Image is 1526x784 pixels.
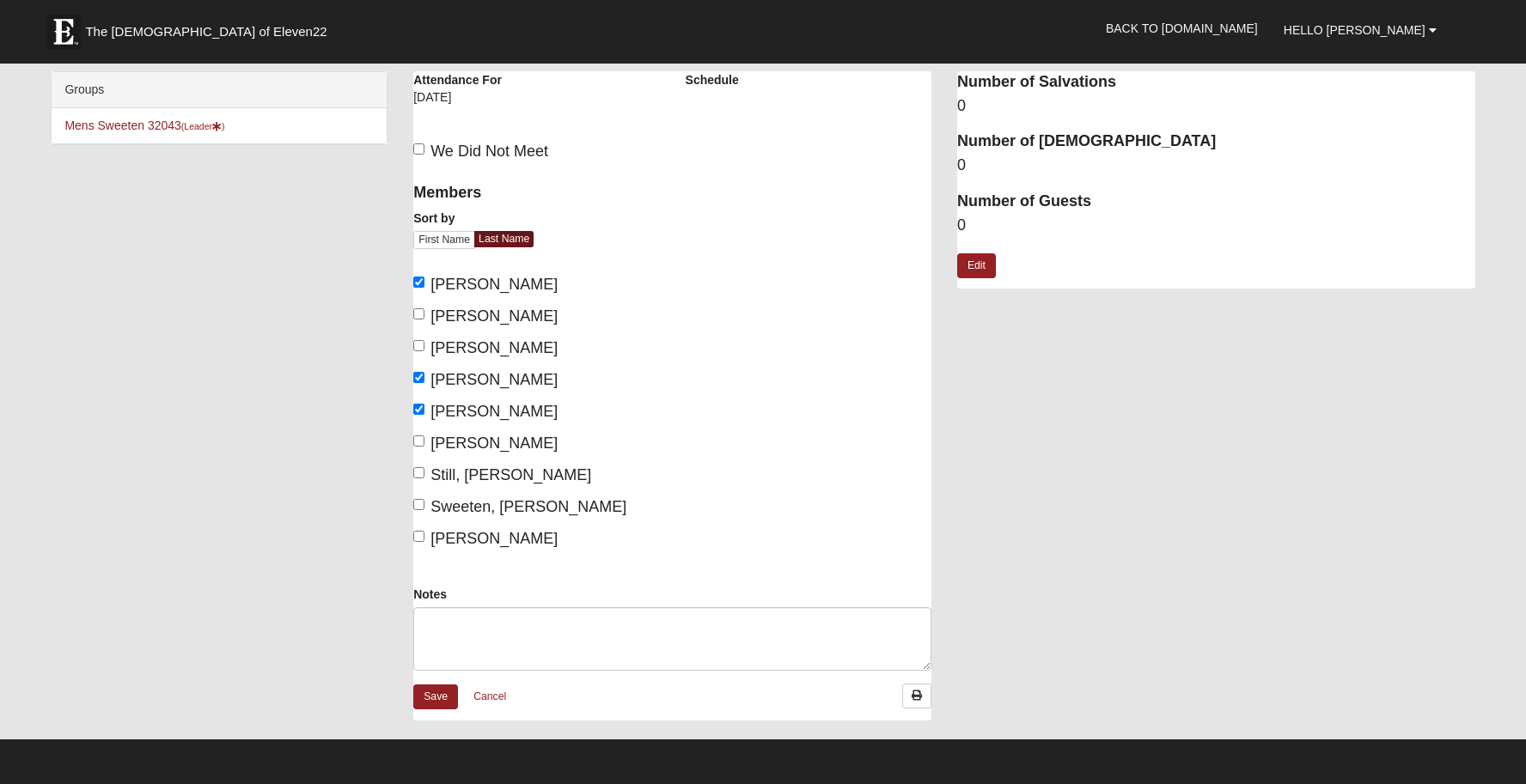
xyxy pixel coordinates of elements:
[957,131,1475,153] dt: Number of [DEMOGRAPHIC_DATA]
[430,143,548,160] span: We Did Not Meet
[430,498,626,515] span: Sweeten, [PERSON_NAME]
[430,371,558,388] span: [PERSON_NAME]
[413,210,455,227] label: Sort by
[52,72,387,108] div: Groups
[686,71,739,88] label: Schedule
[46,15,81,49] img: Eleven22 logo
[413,277,424,288] input: [PERSON_NAME]
[181,121,225,131] small: (Leader )
[413,184,659,203] h4: Members
[413,308,424,319] input: [PERSON_NAME]
[413,372,424,383] input: [PERSON_NAME]
[1271,9,1450,52] a: Hello [PERSON_NAME]
[413,499,424,510] input: Sweeten, [PERSON_NAME]
[85,23,327,40] span: The [DEMOGRAPHIC_DATA] of Eleven22
[413,231,475,249] a: First Name
[413,143,424,155] input: We Did Not Meet
[413,340,424,351] input: [PERSON_NAME]
[430,276,558,293] span: [PERSON_NAME]
[430,339,558,356] span: [PERSON_NAME]
[413,71,502,88] label: Attendance For
[430,307,558,325] span: [PERSON_NAME]
[413,467,424,478] input: Still, [PERSON_NAME]
[413,404,424,415] input: [PERSON_NAME]
[1093,7,1271,50] a: Back to [DOMAIN_NAME]
[1284,23,1425,37] span: Hello [PERSON_NAME]
[430,530,558,547] span: [PERSON_NAME]
[957,71,1475,94] dt: Number of Salvations
[430,435,558,452] span: [PERSON_NAME]
[413,88,523,118] div: [DATE]
[64,119,224,132] a: Mens Sweeten 32043(Leader)
[957,191,1475,213] dt: Number of Guests
[413,586,447,603] label: Notes
[957,155,1475,177] dd: 0
[413,435,424,447] input: [PERSON_NAME]
[957,215,1475,237] dd: 0
[957,95,1475,118] dd: 0
[957,253,996,278] a: Edit
[474,231,534,247] a: Last Name
[38,6,381,49] a: The [DEMOGRAPHIC_DATA] of Eleven22
[462,684,517,710] a: Cancel
[430,403,558,420] span: [PERSON_NAME]
[413,684,458,709] a: Save
[430,466,591,483] span: Still, [PERSON_NAME]
[902,684,931,708] a: Print Attendance Roster
[413,531,424,542] input: [PERSON_NAME]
